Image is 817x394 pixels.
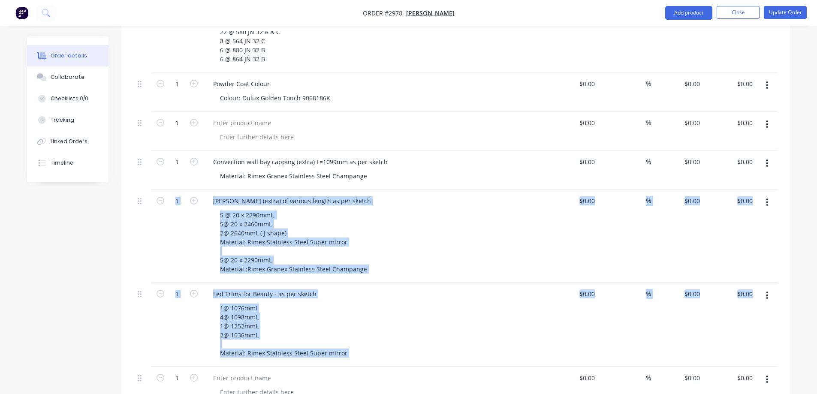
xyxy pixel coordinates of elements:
[213,302,354,359] div: 1@ 1076mml 4@ 1098mmL 1@ 1252mmL 2@ 1036mmL Material: Rimex Stainless Steel Super mirror
[717,6,760,19] button: Close
[213,92,337,104] div: Colour: Dulux Golden Touch 9068186K
[646,289,651,299] span: %
[213,17,287,65] div: 14 @ 264 JN32 A 22 @ 580 JN 32 A & C 8 @ 564 JN 32 C 6 @ 880 JN 32 B 6 @ 864 JN 32 B
[646,118,651,128] span: %
[27,131,109,152] button: Linked Orders
[213,170,374,182] div: Material: Rimex Granex Stainless Steel Champange
[15,6,28,19] img: Factory
[27,66,109,88] button: Collaborate
[665,6,712,20] button: Add product
[27,152,109,174] button: Timeline
[363,9,406,17] span: Order #2978 -
[206,78,277,90] div: Powder Coat Colour
[206,195,378,207] div: [PERSON_NAME] (extra) of various length as per sketch
[646,196,651,206] span: %
[764,6,807,19] button: Update Order
[646,79,651,89] span: %
[51,52,87,60] div: Order details
[646,373,651,383] span: %
[206,156,395,168] div: Convection wall bay capping (extra) L=1099mm as per sketch
[27,45,109,66] button: Order details
[51,116,74,124] div: Tracking
[51,95,88,102] div: Checklists 0/0
[51,138,87,145] div: Linked Orders
[27,88,109,109] button: Checklists 0/0
[406,9,455,17] a: [PERSON_NAME]
[51,159,73,167] div: Timeline
[27,109,109,131] button: Tracking
[206,288,323,300] div: Led Trims for Beauty - as per sketch
[51,73,84,81] div: Collaborate
[646,157,651,167] span: %
[213,209,374,275] div: 5 @ 20 x 2290mmL 5@ 20 x 2460mmL 2@ 2640mmL ( J shape) Material: Rimex Stainless Steel Super mirr...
